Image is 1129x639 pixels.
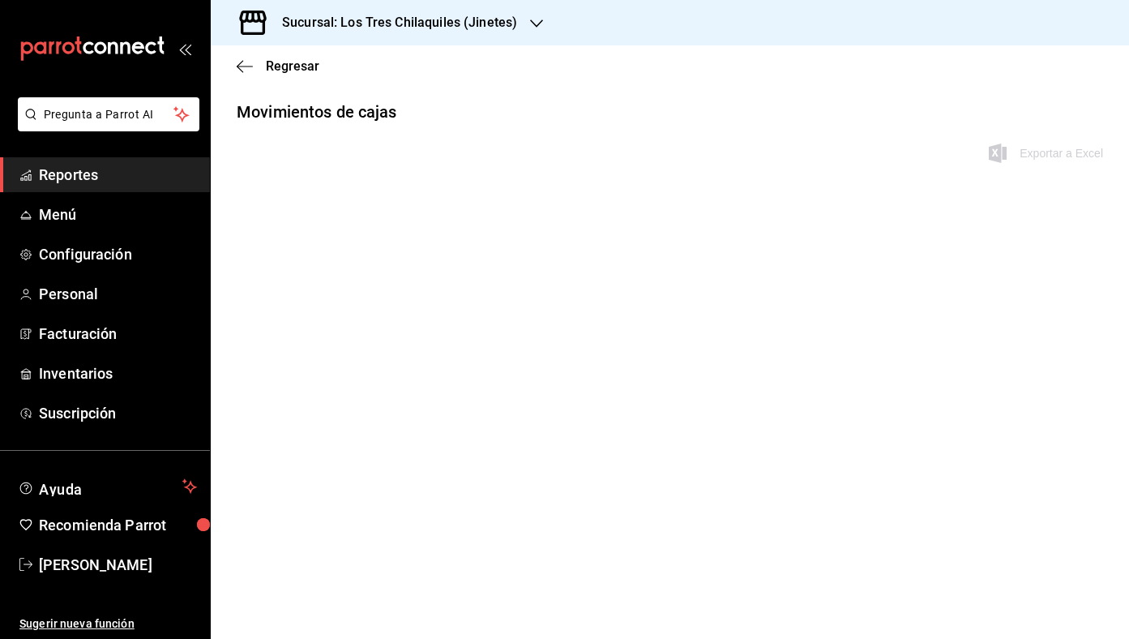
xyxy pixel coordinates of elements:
[19,615,197,633] span: Sugerir nueva función
[237,100,397,124] div: Movimientos de cajas
[39,362,197,384] span: Inventarios
[39,164,197,186] span: Reportes
[11,118,199,135] a: Pregunta a Parrot AI
[39,323,197,345] span: Facturación
[39,243,197,265] span: Configuración
[44,106,174,123] span: Pregunta a Parrot AI
[269,13,517,32] h3: Sucursal: Los Tres Chilaquiles (Jinetes)
[39,283,197,305] span: Personal
[39,514,197,536] span: Recomienda Parrot
[18,97,199,131] button: Pregunta a Parrot AI
[39,402,197,424] span: Suscripción
[237,58,319,74] button: Regresar
[39,477,176,496] span: Ayuda
[178,42,191,55] button: open_drawer_menu
[39,204,197,225] span: Menú
[39,554,197,576] span: [PERSON_NAME]
[266,58,319,74] span: Regresar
